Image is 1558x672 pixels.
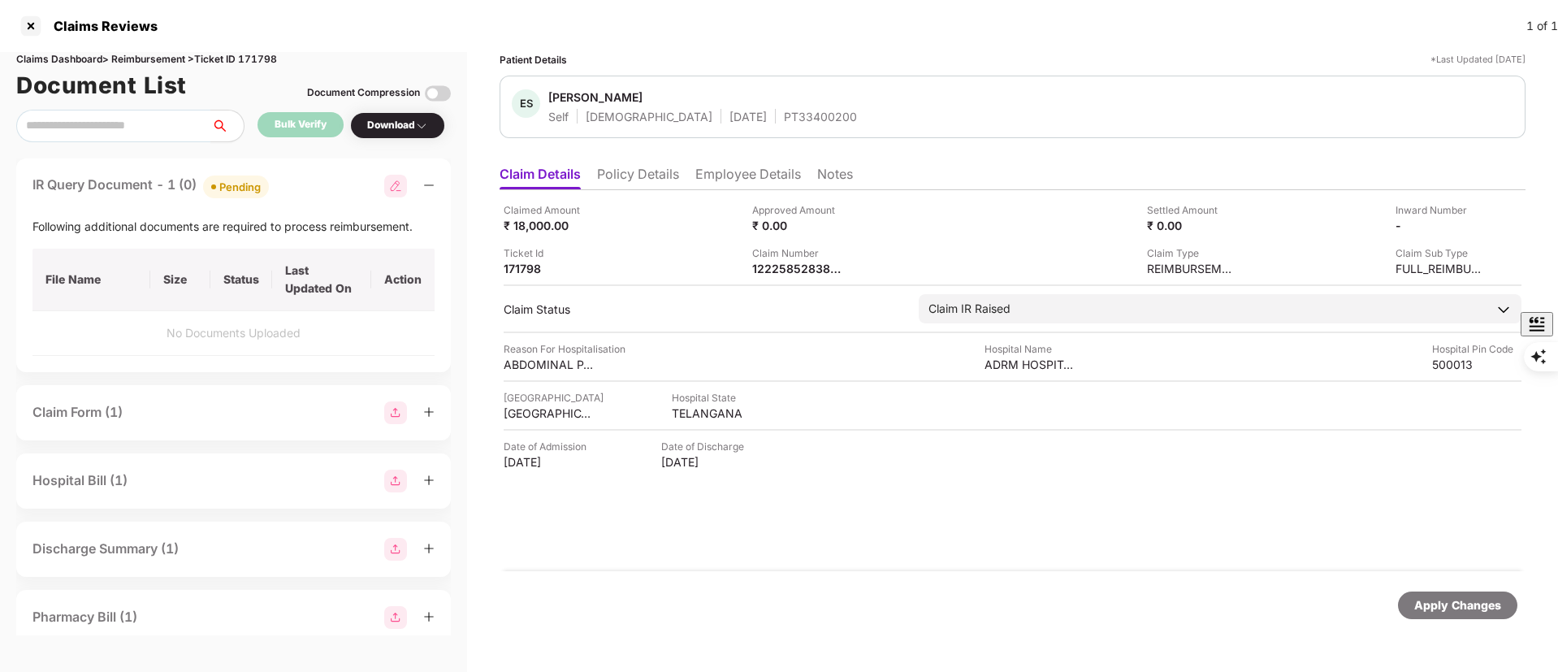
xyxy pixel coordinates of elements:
div: - [1396,218,1485,233]
td: No Documents Uploaded [32,311,435,356]
div: PT33400200 [784,109,857,124]
div: [DEMOGRAPHIC_DATA] [586,109,712,124]
div: Following additional documents are required to process reimbursement. [32,218,435,236]
span: minus [423,180,435,191]
div: [DATE] [504,454,593,470]
div: TELANGANA [672,405,761,421]
div: Hospital Name [985,341,1074,357]
div: Hospital Bill (1) [32,470,128,491]
span: plus [423,611,435,622]
div: Ticket Id [504,245,593,261]
div: [GEOGRAPHIC_DATA] [504,405,593,421]
span: plus [423,475,435,486]
div: 171798 [504,261,593,276]
div: Claims Reviews [44,18,158,34]
div: [PERSON_NAME] [548,89,643,105]
h1: Document List [16,67,187,103]
div: 1222585283867 [752,261,842,276]
img: svg+xml;base64,PHN2ZyB3aWR0aD0iMjgiIGhlaWdodD0iMjgiIHZpZXdCb3g9IjAgMCAyOCAyOCIgZmlsbD0ibm9uZSIgeG... [384,175,407,197]
th: File Name [32,249,150,311]
div: IR Query Document - 1 (0) [32,175,269,198]
img: svg+xml;base64,PHN2ZyBpZD0iR3JvdXBfMjg4MTMiIGRhdGEtbmFtZT0iR3JvdXAgMjg4MTMiIHhtbG5zPSJodHRwOi8vd3... [384,401,407,424]
img: downArrowIcon [1495,301,1512,318]
th: Action [371,249,435,311]
div: Claim Form (1) [32,402,123,423]
div: [GEOGRAPHIC_DATA] [504,390,604,405]
li: Notes [817,166,853,189]
th: Status [210,249,272,311]
img: svg+xml;base64,PHN2ZyBpZD0iR3JvdXBfMjg4MTMiIGRhdGEtbmFtZT0iR3JvdXAgMjg4MTMiIHhtbG5zPSJodHRwOi8vd3... [384,538,407,561]
img: svg+xml;base64,PHN2ZyBpZD0iR3JvdXBfMjg4MTMiIGRhdGEtbmFtZT0iR3JvdXAgMjg4MTMiIHhtbG5zPSJodHRwOi8vd3... [384,606,407,629]
div: ₹ 18,000.00 [504,218,593,233]
div: Approved Amount [752,202,842,218]
div: Claim Type [1147,245,1236,261]
div: 1 of 1 [1526,17,1558,35]
span: plus [423,543,435,554]
div: Claim Status [504,301,902,317]
li: Employee Details [695,166,801,189]
button: search [210,110,245,142]
div: ₹ 0.00 [752,218,842,233]
div: ES [512,89,540,118]
div: REIMBURSEMENT [1147,261,1236,276]
div: Document Compression [307,85,420,101]
div: Settled Amount [1147,202,1236,218]
img: svg+xml;base64,PHN2ZyBpZD0iVG9nZ2xlLTMyeDMyIiB4bWxucz0iaHR0cDovL3d3dy53My5vcmcvMjAwMC9zdmciIHdpZH... [425,80,451,106]
div: Claims Dashboard > Reimbursement > Ticket ID 171798 [16,52,451,67]
li: Policy Details [597,166,679,189]
span: search [210,119,244,132]
div: Claim Number [752,245,842,261]
th: Last Updated On [272,249,371,311]
div: Patient Details [500,52,567,67]
div: Discharge Summary (1) [32,539,179,559]
th: Size [150,249,210,311]
div: Inward Number [1396,202,1485,218]
div: Hospital State [672,390,761,405]
div: Claim Sub Type [1396,245,1485,261]
div: Claimed Amount [504,202,593,218]
div: Reason For Hospitalisation [504,341,625,357]
div: Claim IR Raised [928,300,1011,318]
div: Pharmacy Bill (1) [32,607,137,627]
div: [DATE] [729,109,767,124]
div: 500013 [1432,357,1521,372]
div: Date of Admission [504,439,593,454]
li: Claim Details [500,166,581,189]
div: [DATE] [661,454,751,470]
div: Download [367,118,428,133]
div: ₹ 0.00 [1147,218,1236,233]
div: ADRM HOSPITAL MULTI SPECIALITY CENTER [985,357,1074,372]
div: ABDOMINAL PAIN [504,357,593,372]
div: Hospital Pin Code [1432,341,1521,357]
div: Self [548,109,569,124]
span: plus [423,406,435,418]
div: Apply Changes [1414,596,1501,614]
div: *Last Updated [DATE] [1430,52,1526,67]
div: Date of Discharge [661,439,751,454]
div: Pending [219,179,261,195]
div: FULL_REIMBURSEMENT [1396,261,1485,276]
img: svg+xml;base64,PHN2ZyBpZD0iRHJvcGRvd24tMzJ4MzIiIHhtbG5zPSJodHRwOi8vd3d3LnczLm9yZy8yMDAwL3N2ZyIgd2... [415,119,428,132]
div: Bulk Verify [275,117,327,132]
img: svg+xml;base64,PHN2ZyBpZD0iR3JvdXBfMjg4MTMiIGRhdGEtbmFtZT0iR3JvdXAgMjg4MTMiIHhtbG5zPSJodHRwOi8vd3... [384,470,407,492]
